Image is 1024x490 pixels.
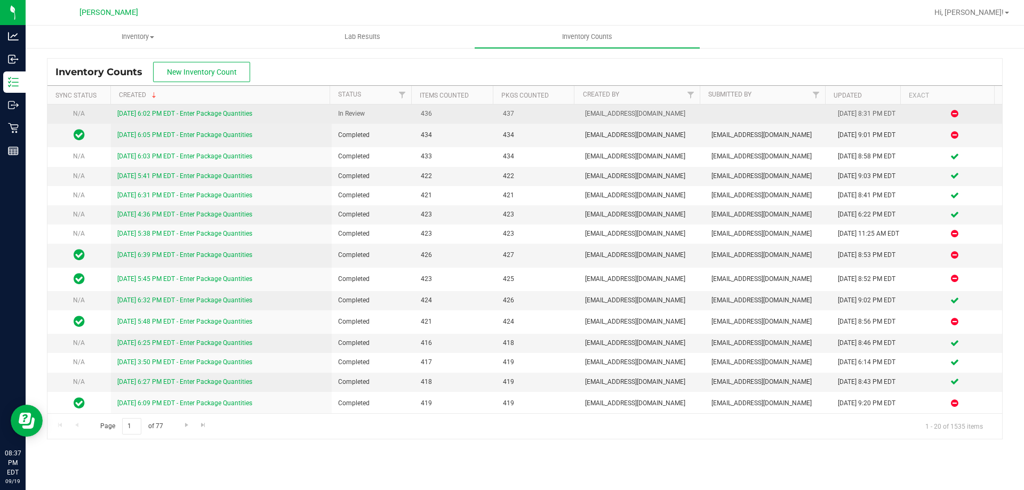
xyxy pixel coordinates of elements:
[838,398,901,408] div: [DATE] 9:20 PM EDT
[8,100,19,110] inline-svg: Outbound
[119,91,158,99] a: Created
[501,92,549,99] a: Pkgs Counted
[421,229,490,239] span: 423
[73,378,85,385] span: N/A
[73,296,85,304] span: N/A
[122,418,141,435] input: 1
[917,418,991,434] span: 1 - 20 of 1535 items
[838,190,901,200] div: [DATE] 8:41 PM EDT
[711,295,825,306] span: [EMAIL_ADDRESS][DOMAIN_NAME]
[74,396,85,411] span: In Sync
[585,109,699,119] span: [EMAIL_ADDRESS][DOMAIN_NAME]
[117,275,252,283] a: [DATE] 5:45 PM EDT - Enter Package Quantities
[711,398,825,408] span: [EMAIL_ADDRESS][DOMAIN_NAME]
[585,274,699,284] span: [EMAIL_ADDRESS][DOMAIN_NAME]
[167,68,237,76] span: New Inventory Count
[338,91,361,98] a: Status
[8,54,19,65] inline-svg: Inbound
[73,110,85,117] span: N/A
[421,338,490,348] span: 416
[838,229,901,239] div: [DATE] 11:25 AM EDT
[73,172,85,180] span: N/A
[711,250,825,260] span: [EMAIL_ADDRESS][DOMAIN_NAME]
[196,418,211,432] a: Go to the last page
[74,247,85,262] span: In Sync
[338,229,407,239] span: Completed
[503,295,572,306] span: 426
[73,191,85,199] span: N/A
[682,86,699,104] a: Filter
[421,398,490,408] span: 419
[74,314,85,329] span: In Sync
[838,357,901,367] div: [DATE] 6:14 PM EDT
[55,92,97,99] a: Sync Status
[711,130,825,140] span: [EMAIL_ADDRESS][DOMAIN_NAME]
[838,295,901,306] div: [DATE] 9:02 PM EDT
[73,358,85,366] span: N/A
[585,210,699,220] span: [EMAIL_ADDRESS][DOMAIN_NAME]
[338,190,407,200] span: Completed
[838,338,901,348] div: [DATE] 8:46 PM EDT
[585,250,699,260] span: [EMAIL_ADDRESS][DOMAIN_NAME]
[838,210,901,220] div: [DATE] 6:22 PM EDT
[503,151,572,162] span: 434
[503,130,572,140] span: 434
[585,229,699,239] span: [EMAIL_ADDRESS][DOMAIN_NAME]
[338,377,407,387] span: Completed
[838,151,901,162] div: [DATE] 8:58 PM EDT
[585,317,699,327] span: [EMAIL_ADDRESS][DOMAIN_NAME]
[585,357,699,367] span: [EMAIL_ADDRESS][DOMAIN_NAME]
[117,378,252,385] a: [DATE] 6:27 PM EDT - Enter Package Quantities
[91,418,172,435] span: Page of 77
[503,317,572,327] span: 424
[708,91,751,98] a: Submitted By
[338,210,407,220] span: Completed
[838,130,901,140] div: [DATE] 9:01 PM EDT
[503,398,572,408] span: 419
[585,377,699,387] span: [EMAIL_ADDRESS][DOMAIN_NAME]
[838,250,901,260] div: [DATE] 8:53 PM EDT
[585,130,699,140] span: [EMAIL_ADDRESS][DOMAIN_NAME]
[117,251,252,259] a: [DATE] 6:39 PM EDT - Enter Package Quantities
[711,274,825,284] span: [EMAIL_ADDRESS][DOMAIN_NAME]
[338,357,407,367] span: Completed
[11,405,43,437] iframe: Resource center
[26,32,250,42] span: Inventory
[503,274,572,284] span: 425
[503,357,572,367] span: 419
[394,86,411,104] a: Filter
[421,210,490,220] span: 423
[330,32,395,42] span: Lab Results
[421,274,490,284] span: 423
[585,190,699,200] span: [EMAIL_ADDRESS][DOMAIN_NAME]
[117,296,252,304] a: [DATE] 6:32 PM EDT - Enter Package Quantities
[421,295,490,306] span: 424
[5,477,21,485] p: 09/19
[838,317,901,327] div: [DATE] 8:56 PM EDT
[117,131,252,139] a: [DATE] 6:05 PM EDT - Enter Package Quantities
[711,317,825,327] span: [EMAIL_ADDRESS][DOMAIN_NAME]
[421,130,490,140] span: 434
[117,172,252,180] a: [DATE] 5:41 PM EDT - Enter Package Quantities
[117,318,252,325] a: [DATE] 5:48 PM EDT - Enter Package Quantities
[73,339,85,347] span: N/A
[711,377,825,387] span: [EMAIL_ADDRESS][DOMAIN_NAME]
[74,271,85,286] span: In Sync
[338,250,407,260] span: Completed
[583,91,619,98] a: Created By
[338,130,407,140] span: Completed
[711,357,825,367] span: [EMAIL_ADDRESS][DOMAIN_NAME]
[153,62,250,82] button: New Inventory Count
[548,32,627,42] span: Inventory Counts
[421,190,490,200] span: 421
[73,211,85,218] span: N/A
[711,190,825,200] span: [EMAIL_ADDRESS][DOMAIN_NAME]
[838,171,901,181] div: [DATE] 9:03 PM EDT
[585,295,699,306] span: [EMAIL_ADDRESS][DOMAIN_NAME]
[838,274,901,284] div: [DATE] 8:52 PM EDT
[503,377,572,387] span: 419
[503,338,572,348] span: 418
[338,274,407,284] span: Completed
[503,250,572,260] span: 427
[834,92,862,99] a: Updated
